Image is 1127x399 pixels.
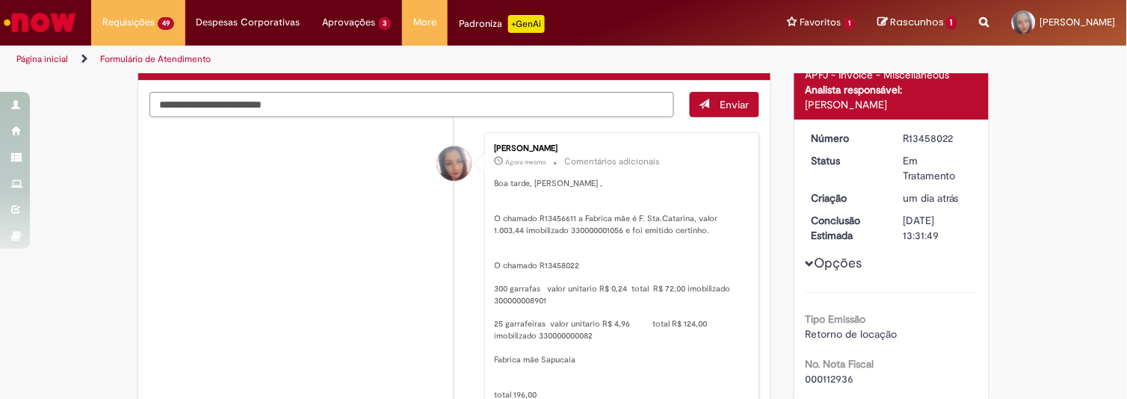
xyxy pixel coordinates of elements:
b: No. Nota Fiscal [806,357,874,371]
span: 1 [845,17,856,30]
div: APFJ - Invoice - Miscellaneous [806,67,978,82]
dt: Número [800,131,892,146]
small: Comentários adicionais [565,155,661,168]
dt: Status [800,153,892,168]
span: 3 [379,17,392,30]
span: Despesas Corporativas [197,15,300,30]
button: Enviar [690,92,759,117]
div: R13458022 [903,131,972,146]
img: ServiceNow [1,7,78,37]
a: Rascunhos [877,16,957,30]
span: Retorno de locação [806,327,898,341]
time: 29/08/2025 16:27:36 [506,158,546,167]
span: um dia atrás [903,191,959,205]
div: 28/08/2025 13:55:40 [903,191,972,205]
textarea: Digite sua mensagem aqui... [149,92,674,117]
span: 1 [946,16,957,30]
span: Aprovações [323,15,376,30]
p: +GenAi [508,15,545,33]
span: [PERSON_NAME] [1040,16,1116,28]
b: Tipo Emissão [806,312,866,326]
div: [DATE] 13:31:49 [903,213,972,243]
a: Página inicial [16,53,68,65]
div: Em Tratamento [903,153,972,183]
div: [PERSON_NAME] [495,144,744,153]
time: 28/08/2025 13:55:40 [903,191,959,205]
span: More [413,15,436,30]
span: Agora mesmo [506,158,546,167]
div: Padroniza [459,15,545,33]
div: Cintia De Castro Loredo [437,146,472,181]
div: Analista responsável: [806,82,978,97]
ul: Trilhas de página [11,46,740,73]
div: [PERSON_NAME] [806,97,978,112]
span: Favoritos [800,15,842,30]
a: Formulário de Atendimento [100,53,211,65]
dt: Conclusão Estimada [800,213,892,243]
span: Enviar [720,98,750,111]
span: 49 [158,17,174,30]
span: Requisições [102,15,155,30]
span: 000112936 [806,372,854,386]
dt: Criação [800,191,892,205]
span: Rascunhos [890,15,944,29]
